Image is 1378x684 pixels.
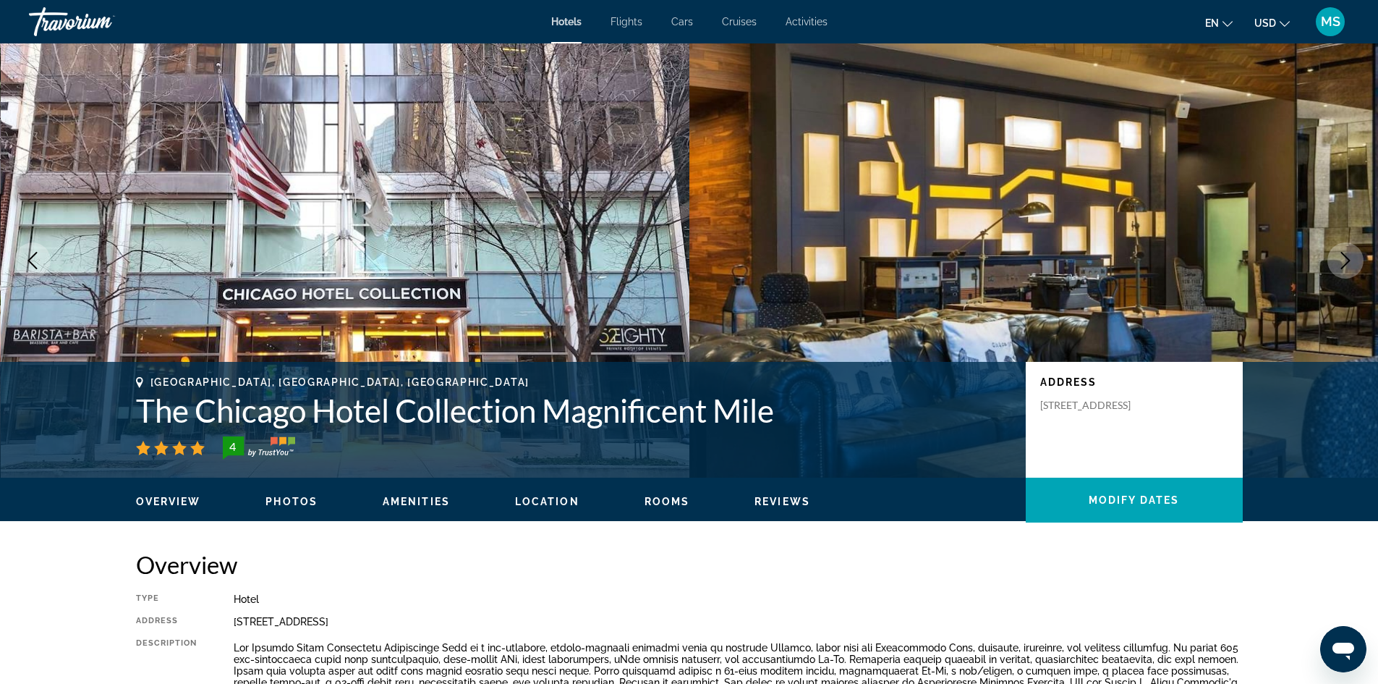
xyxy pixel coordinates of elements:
p: [STREET_ADDRESS] [1040,399,1156,412]
button: Reviews [754,495,810,508]
button: Photos [265,495,318,508]
a: Travorium [29,3,174,41]
button: Rooms [645,495,690,508]
img: TrustYou guest rating badge [223,436,295,460]
button: Amenities [383,495,450,508]
span: Rooms [645,496,690,507]
button: Change language [1205,12,1233,33]
button: Next image [1327,242,1364,279]
span: en [1205,17,1219,29]
div: Hotel [234,594,1243,605]
button: Modify Dates [1026,478,1243,523]
span: [GEOGRAPHIC_DATA], [GEOGRAPHIC_DATA], [GEOGRAPHIC_DATA] [150,376,529,388]
iframe: Button to launch messaging window [1320,626,1366,672]
div: 4 [218,438,247,455]
button: Previous image [14,242,51,279]
span: Modify Dates [1089,494,1179,506]
span: Photos [265,496,318,507]
div: Address [136,616,197,628]
a: Flights [611,16,642,28]
button: Location [515,495,579,508]
span: Location [515,496,579,507]
span: Amenities [383,496,450,507]
span: Overview [136,496,201,507]
div: [STREET_ADDRESS] [234,616,1243,628]
h1: The Chicago Hotel Collection Magnificent Mile [136,392,1011,429]
span: USD [1254,17,1276,29]
span: MS [1321,14,1340,29]
p: Address [1040,376,1228,388]
div: Type [136,594,197,605]
a: Cars [671,16,693,28]
a: Activities [786,16,828,28]
button: User Menu [1311,7,1349,37]
button: Overview [136,495,201,508]
button: Change currency [1254,12,1290,33]
span: Reviews [754,496,810,507]
h2: Overview [136,550,1243,579]
a: Hotels [551,16,582,28]
a: Cruises [722,16,757,28]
